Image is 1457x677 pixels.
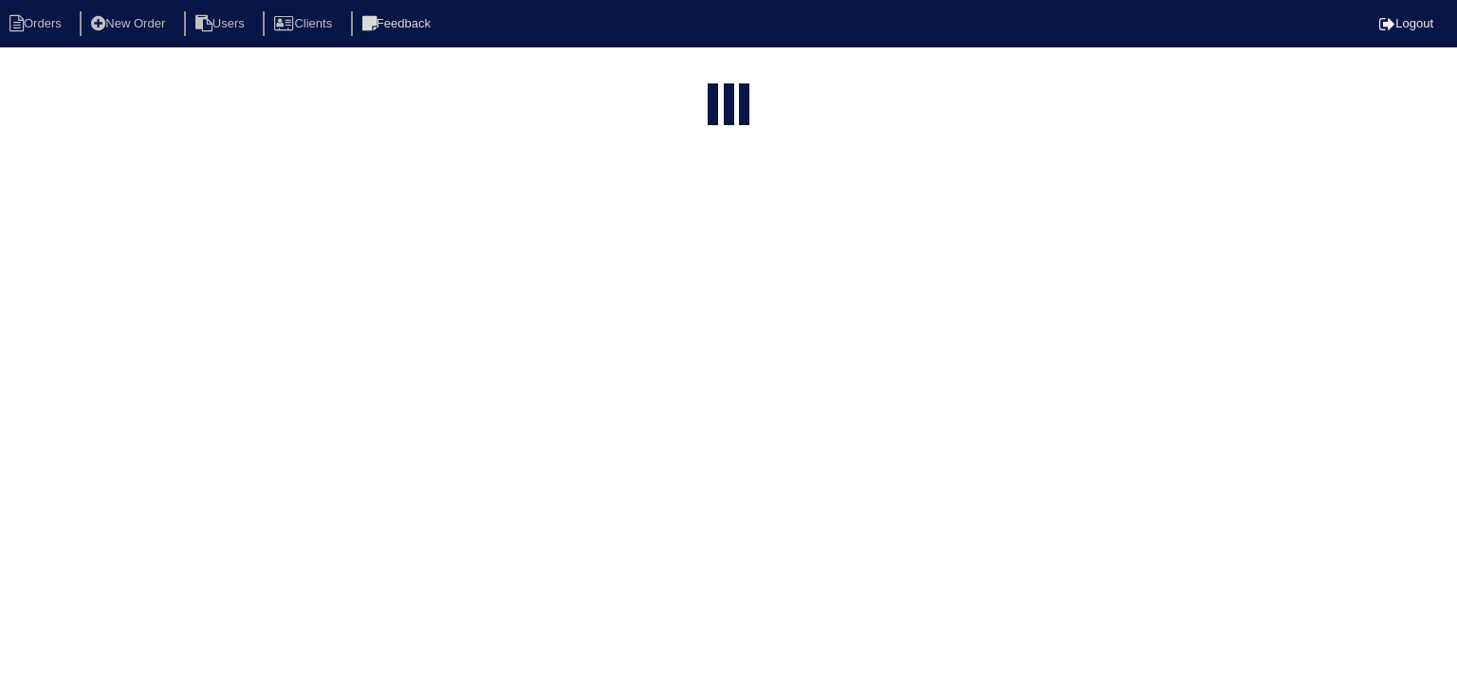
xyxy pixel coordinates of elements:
[724,83,734,129] div: loading...
[263,11,347,37] li: Clients
[80,16,180,30] a: New Order
[184,11,260,37] li: Users
[184,16,260,30] a: Users
[80,11,180,37] li: New Order
[1379,16,1433,30] a: Logout
[263,16,347,30] a: Clients
[351,11,446,37] li: Feedback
